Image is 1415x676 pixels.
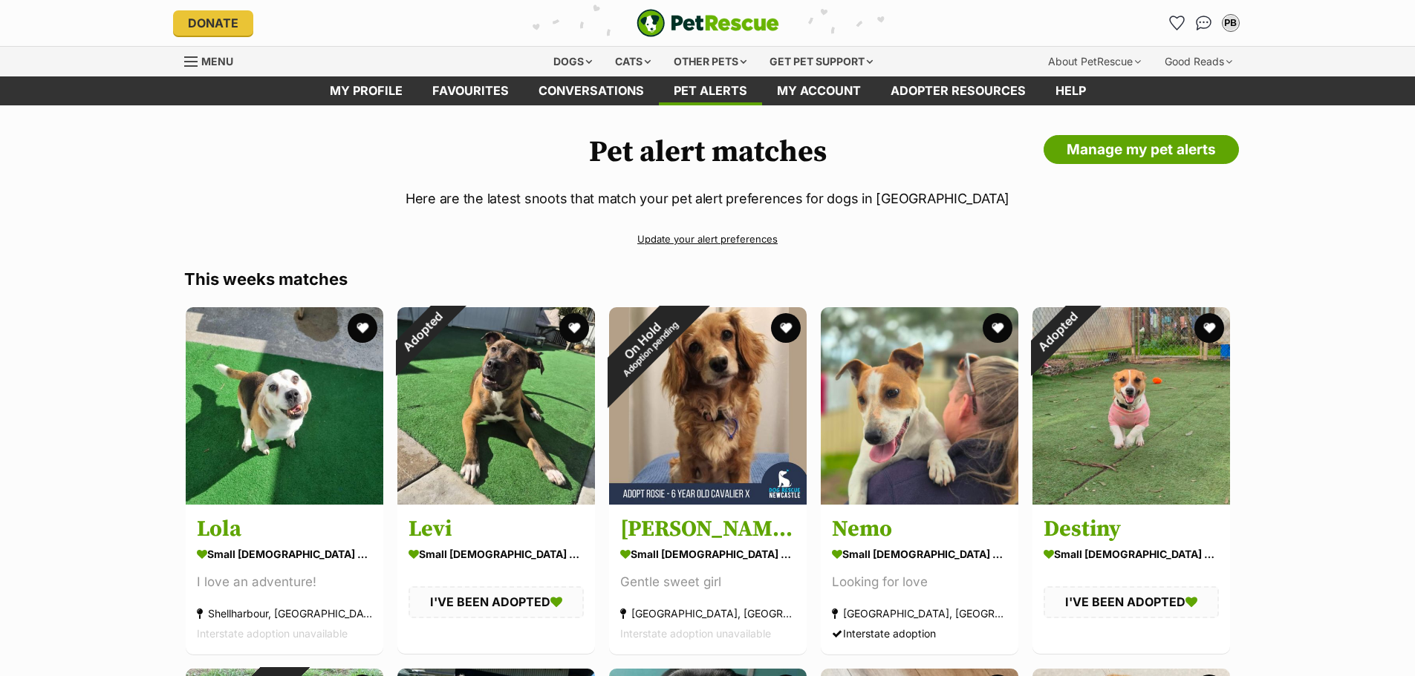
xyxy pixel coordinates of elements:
[821,504,1018,654] a: Nemo small [DEMOGRAPHIC_DATA] Dog Looking for love [GEOGRAPHIC_DATA], [GEOGRAPHIC_DATA] Interstat...
[524,76,659,105] a: conversations
[1194,313,1224,343] button: favourite
[1032,504,1230,653] a: Destiny small [DEMOGRAPHIC_DATA] Dog I'VE BEEN ADOPTED favourite
[397,504,595,653] a: Levi small [DEMOGRAPHIC_DATA] Dog I'VE BEEN ADOPTED favourite
[1196,16,1211,30] img: chat-41dd97257d64d25036548639549fe6c8038ab92f7586957e7f3b1b290dea8141.svg
[1044,515,1219,543] h3: Destiny
[620,572,796,592] div: Gentle sweet girl
[609,504,807,654] a: [PERSON_NAME] - [DEMOGRAPHIC_DATA] Cavalier X small [DEMOGRAPHIC_DATA] Dog Gentle sweet girl [GEO...
[1012,288,1101,376] div: Adopted
[197,603,372,623] div: Shellharbour, [GEOGRAPHIC_DATA]
[197,543,372,565] div: small [DEMOGRAPHIC_DATA] Dog
[186,504,383,654] a: Lola small [DEMOGRAPHIC_DATA] Dog I love an adventure! Shellharbour, [GEOGRAPHIC_DATA] Interstate...
[201,55,233,68] span: Menu
[1044,135,1239,165] a: Manage my pet alerts
[759,47,883,76] div: Get pet support
[983,313,1012,343] button: favourite
[1165,11,1243,35] ul: Account quick links
[663,47,757,76] div: Other pets
[1154,47,1243,76] div: Good Reads
[1044,543,1219,565] div: small [DEMOGRAPHIC_DATA] Dog
[832,572,1007,592] div: Looking for love
[397,493,595,508] a: Adopted
[620,627,771,640] span: Interstate adoption unavailable
[184,47,244,73] a: Menu
[609,307,807,505] img: Rosie - 6 Year Old Cavalier X
[173,10,253,36] a: Donate
[184,226,1232,252] a: Update your alert preferences
[184,135,1232,169] h1: Pet alert matches
[637,9,779,37] a: PetRescue
[197,572,372,592] div: I love an adventure!
[197,515,372,543] h3: Lola
[1038,47,1151,76] div: About PetRescue
[1032,307,1230,505] img: Destiny
[186,307,383,505] img: Lola
[609,493,807,508] a: On HoldAdoption pending
[409,586,584,617] div: I'VE BEEN ADOPTED
[543,47,602,76] div: Dogs
[605,47,661,76] div: Cats
[1165,11,1189,35] a: Favourites
[821,307,1018,505] img: Nemo
[621,319,680,378] span: Adoption pending
[832,623,1007,643] div: Interstate adoption
[1041,76,1101,105] a: Help
[620,515,796,543] h3: [PERSON_NAME] - [DEMOGRAPHIC_DATA] Cavalier X
[832,515,1007,543] h3: Nemo
[409,515,584,543] h3: Levi
[315,76,417,105] a: My profile
[771,313,801,343] button: favourite
[876,76,1041,105] a: Adopter resources
[409,543,584,565] div: small [DEMOGRAPHIC_DATA] Dog
[397,307,595,505] img: Levi
[620,543,796,565] div: small [DEMOGRAPHIC_DATA] Dog
[377,288,466,376] div: Adopted
[1219,11,1243,35] button: My account
[1044,586,1219,617] div: I'VE BEEN ADOPTED
[762,76,876,105] a: My account
[581,279,711,409] div: On Hold
[832,543,1007,565] div: small [DEMOGRAPHIC_DATA] Dog
[620,603,796,623] div: [GEOGRAPHIC_DATA], [GEOGRAPHIC_DATA]
[1223,16,1238,30] div: PB
[637,9,779,37] img: logo-e224e6f780fb5917bec1dbf3a21bbac754714ae5b6737aabdf751b685950b380.svg
[1032,493,1230,508] a: Adopted
[184,188,1232,209] p: Here are the latest snoots that match your pet alert preferences for dogs in [GEOGRAPHIC_DATA]
[348,313,377,343] button: favourite
[559,313,589,343] button: favourite
[1192,11,1216,35] a: Conversations
[659,76,762,105] a: Pet alerts
[417,76,524,105] a: Favourites
[197,627,348,640] span: Interstate adoption unavailable
[184,269,1232,289] h3: This weeks matches
[832,603,1007,623] div: [GEOGRAPHIC_DATA], [GEOGRAPHIC_DATA]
